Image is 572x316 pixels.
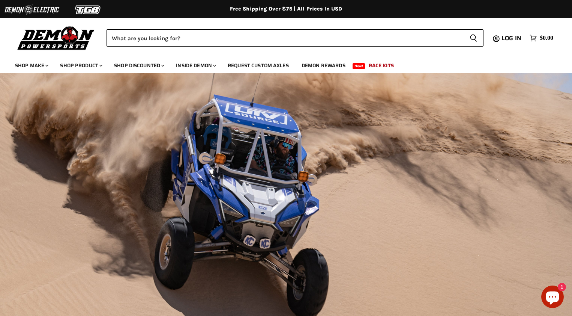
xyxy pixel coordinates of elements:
[9,55,551,73] ul: Main menu
[60,3,116,17] img: TGB Logo 2
[15,24,97,51] img: Demon Powersports
[54,58,107,73] a: Shop Product
[107,29,483,47] form: Product
[222,58,294,73] a: Request Custom Axles
[108,58,169,73] a: Shop Discounted
[4,3,60,17] img: Demon Electric Logo 2
[526,33,557,44] a: $0.00
[363,58,399,73] a: Race Kits
[107,29,464,47] input: Search
[296,58,351,73] a: Demon Rewards
[9,58,53,73] a: Shop Make
[540,35,553,42] span: $0.00
[353,63,365,69] span: New!
[498,35,526,42] a: Log in
[539,286,566,310] inbox-online-store-chat: Shopify online store chat
[464,29,483,47] button: Search
[170,58,221,73] a: Inside Demon
[501,33,521,43] span: Log in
